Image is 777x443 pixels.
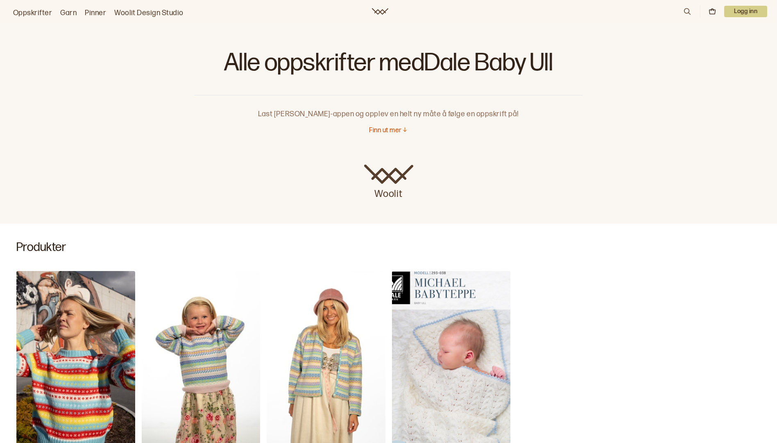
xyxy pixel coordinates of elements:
[114,7,183,19] a: Woolit Design Studio
[372,8,388,15] a: Woolit
[724,6,767,17] button: User dropdown
[364,165,413,201] a: Woolit
[369,127,401,135] p: Finn ut mer
[364,165,413,184] img: Woolit
[724,6,767,17] p: Logg inn
[194,49,583,82] h1: Alle oppskrifter med Dale Baby Ull
[13,7,52,19] a: Oppskrifter
[85,7,106,19] a: Pinner
[60,7,77,19] a: Garn
[364,184,413,201] p: Woolit
[194,95,583,120] p: Last [PERSON_NAME]-appen og opplev en helt ny måte å følge en oppskrift på!
[369,127,408,135] button: Finn ut mer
